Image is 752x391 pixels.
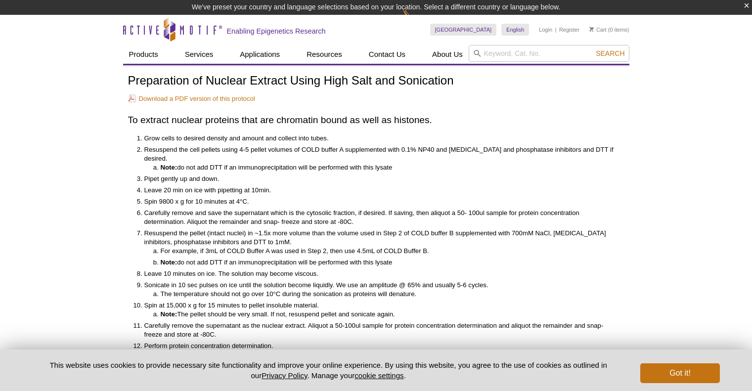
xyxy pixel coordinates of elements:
li: do not add DTT if an immunoprecipitation will be performed with this lysate [161,258,615,267]
li: Resuspend the cell pellets using 4-5 pellet volumes of COLD buffer A supplemented with 0.1% NP40 ... [144,145,615,172]
strong: Note: [161,310,177,318]
li: Leave 20 min on ice with pipetting at 10min. [144,186,615,195]
a: Services [179,45,220,64]
li: Spin at 15,000 x g for 15 minutes to pellet insoluble material. [144,301,615,319]
li: Grow cells to desired density and amount and collect into tubes. [144,134,615,143]
h2: To extract nuclear proteins that are chromatin bound as well as histones. [128,113,624,127]
span: Search [596,49,624,57]
strong: Note: [161,164,177,171]
a: Login [539,26,552,33]
li: Resuspend the pellet (intact nuclei) in ~1.5x more volume than the volume used in Step 2 of COLD ... [144,229,615,267]
a: Download a PDF version of this protocol [128,94,255,103]
li: Pipet gently up and down. [144,174,615,183]
input: Keyword, Cat. No. [469,45,629,62]
strong: Note: [161,259,177,266]
h1: Preparation of Nuclear Extract Using High Salt and Sonication [128,74,624,88]
li: Spin 9800 x g for 10 minutes at 4°C. [144,197,615,206]
a: Resources [301,45,348,64]
a: Products [123,45,164,64]
li: Sonicate in 10 sec pulses on ice until the solution become liquidly. We use an amplitude @ 65% an... [144,281,615,299]
li: | [555,24,557,36]
li: The pellet should be very small. If not, resuspend pellet and sonicate again. [161,310,615,319]
li: Carefully remove the supernatant as the nuclear extract. Aliquot a 50-100ul sample for protein co... [144,321,615,339]
img: Change Here [402,7,429,31]
button: Search [593,49,627,58]
li: do not add DTT if an immunoprecipitation will be performed with this lysate [161,163,615,172]
li: Carefully remove and save the supernatant which is the cytosolic fraction, if desired. If saving,... [144,209,615,226]
a: Privacy Policy [262,371,307,380]
a: [GEOGRAPHIC_DATA] [430,24,497,36]
a: About Us [426,45,469,64]
p: This website uses cookies to provide necessary site functionality and improve your online experie... [33,360,624,381]
a: Contact Us [363,45,411,64]
li: Perform protein concentration determination. [144,342,615,350]
li: For example, if 3mL of COLD Buffer A was used in Step 2, then use 4.5mL of COLD Buffer B. [161,247,615,256]
a: Applications [234,45,286,64]
a: English [501,24,529,36]
li: Leave 10 minutes on ice. The solution may become viscous. [144,269,615,278]
li: The temperature should not go over 10°C during the sonication as proteins will denature. [161,290,615,299]
img: Your Cart [589,27,594,32]
h2: Enabling Epigenetics Research [227,27,326,36]
li: (0 items) [589,24,629,36]
a: Register [559,26,579,33]
a: Cart [589,26,607,33]
button: Got it! [640,363,719,383]
button: cookie settings [354,371,403,380]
